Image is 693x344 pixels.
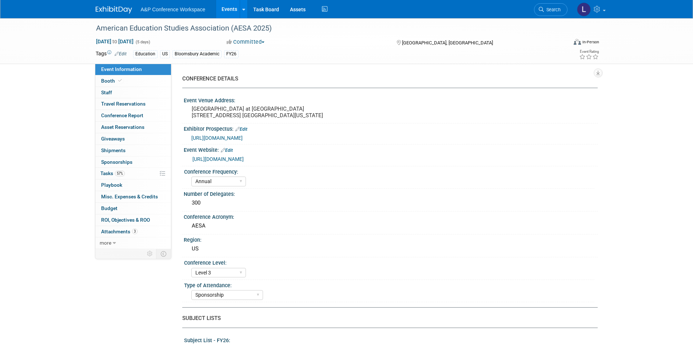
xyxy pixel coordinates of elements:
span: Travel Reservations [101,101,146,107]
div: Subject List - FY26: [184,335,594,344]
div: Type of Attendance: [184,280,594,289]
a: Edit [221,148,233,153]
div: SUBJECT LISTS [182,315,592,322]
a: Travel Reservations [95,98,171,110]
i: Booth reservation complete [118,79,122,83]
a: Asset Reservations [95,122,171,133]
span: (5 days) [135,40,150,44]
div: Conference Level: [184,257,594,266]
a: Giveaways [95,133,171,145]
a: [URL][DOMAIN_NAME] [192,156,244,162]
div: Education [133,50,158,58]
a: Budget [95,203,171,214]
div: US [160,50,170,58]
a: Edit [235,127,247,132]
td: Toggle Event Tabs [156,249,171,258]
span: ROI, Objectives & ROO [101,217,150,223]
span: Event Information [101,66,142,72]
span: Tasks [100,170,125,176]
div: Event Website: [184,145,598,154]
span: Sponsorships [101,159,132,165]
a: Tasks57% [95,168,171,179]
div: 300 [189,197,592,209]
a: Conference Report [95,110,171,121]
span: [GEOGRAPHIC_DATA], [GEOGRAPHIC_DATA] [402,40,493,46]
img: Format-Inperson.png [574,39,581,45]
div: Event Venue Address: [184,95,598,104]
a: Playbook [95,179,171,191]
div: In-Person [582,39,599,45]
td: Tags [96,50,127,58]
div: American Education Studies Association (AESA 2025) [93,22,557,35]
span: Playbook [101,182,122,188]
div: Exhibitor Prospectus: [184,123,598,133]
a: Search [534,3,567,16]
div: US [189,243,592,254]
span: Staff [101,90,112,95]
span: 3 [132,229,138,234]
a: Attachments3 [95,226,171,237]
span: [DATE] [DATE] [96,38,134,45]
span: to [111,39,118,44]
span: Giveaways [101,136,125,142]
a: Staff [95,87,171,98]
div: Conference Acronym: [184,211,598,221]
a: Misc. Expenses & Credits [95,191,171,202]
div: Bloomsbury Academic [172,50,222,58]
div: Region: [184,234,598,244]
span: Attachments [101,229,138,234]
div: CONFERENCE DETAILS [182,75,592,83]
span: Booth [101,78,123,84]
a: Sponsorships [95,157,171,168]
div: Event Rating [579,50,599,54]
span: 57% [115,171,125,176]
pre: [GEOGRAPHIC_DATA] at [GEOGRAPHIC_DATA] [STREET_ADDRESS] [GEOGRAPHIC_DATA][US_STATE] [192,106,348,119]
div: AESA [189,220,592,232]
a: [URL][DOMAIN_NAME] [191,135,243,141]
a: Edit [115,51,127,56]
td: Personalize Event Tab Strip [144,249,156,258]
button: Committed [224,38,267,46]
div: Number of Delegates: [184,189,598,198]
img: ExhibitDay [96,6,132,13]
span: Misc. Expenses & Credits [101,194,158,199]
span: Asset Reservations [101,124,144,130]
a: Event Information [95,64,171,75]
div: Conference Frequency: [184,166,594,175]
span: A&P Conference Workspace [141,7,206,12]
span: Budget [101,205,118,211]
div: FY26 [224,50,239,58]
div: Event Format [525,38,600,49]
span: more [100,240,111,246]
a: more [95,237,171,249]
span: Search [544,7,561,12]
a: Shipments [95,145,171,156]
span: Shipments [101,147,126,153]
span: Conference Report [101,112,143,118]
img: Lianna Iwanikiw [577,3,591,16]
a: Booth [95,75,171,87]
a: ROI, Objectives & ROO [95,214,171,226]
